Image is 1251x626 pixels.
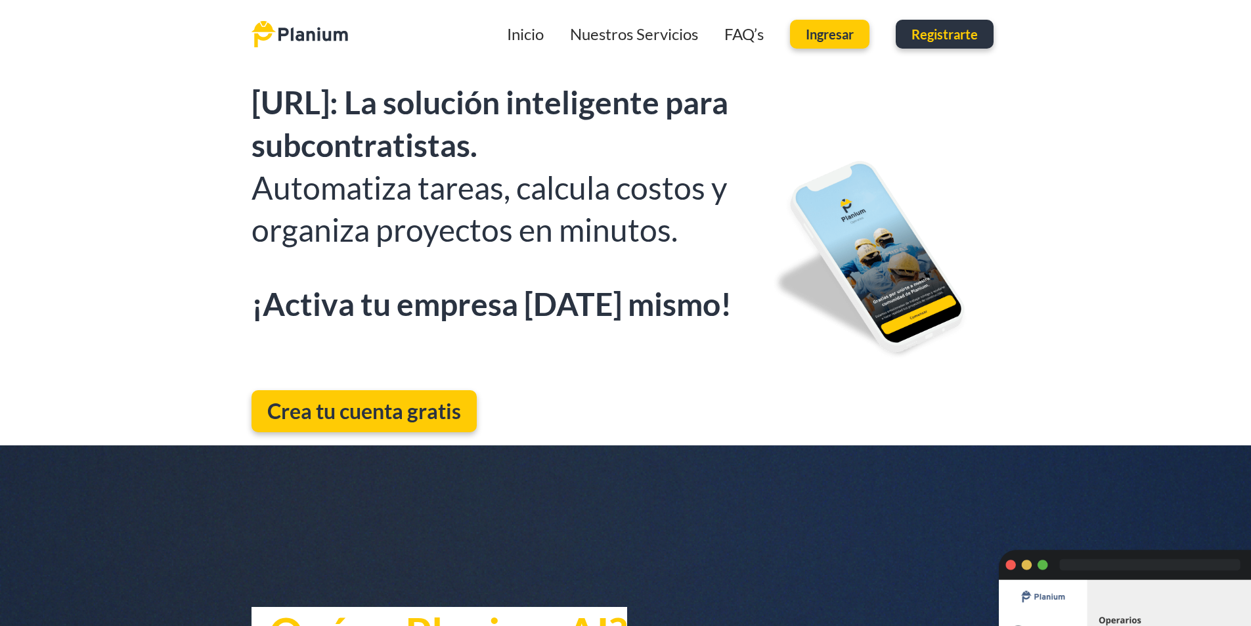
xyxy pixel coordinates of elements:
span: Crea tu cuenta gratis [267,398,461,424]
span: Ingresar [806,28,854,41]
h2: [URL]: La solución inteligente para subcontratistas. [252,81,742,167]
a: Crea tu cuenta gratis [252,390,477,432]
a: FAQ’s [724,24,764,43]
span: Registrarte [911,28,978,41]
a: Ingresar [790,20,869,49]
a: Registrarte [896,20,994,49]
h2: Automatiza tareas, calcula costos y organiza proyectos en minutos. [252,167,742,326]
a: Inicio [507,24,544,43]
strong: ¡Activa tu empresa [DATE] mismo! [252,285,732,323]
a: Nuestros Servicios [570,24,698,43]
